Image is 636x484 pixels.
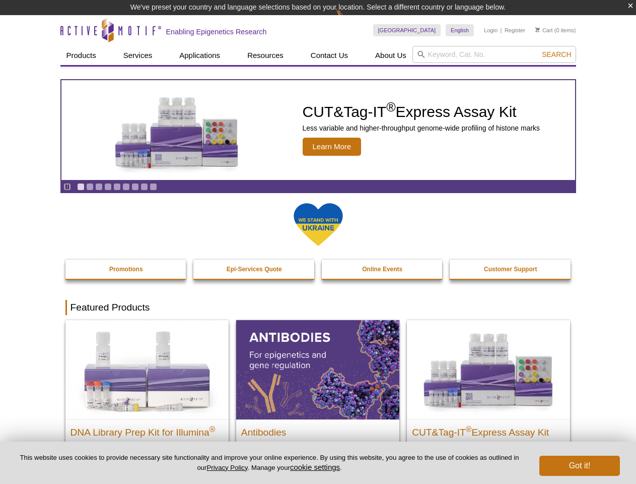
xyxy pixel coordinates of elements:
button: cookie settings [290,463,340,471]
span: Learn More [303,138,362,156]
img: Change Here [336,8,363,31]
a: Toggle autoplay [63,183,71,191]
span: Search [542,50,571,58]
a: Go to slide 7 [131,183,139,191]
a: About Us [369,46,412,65]
article: CUT&Tag-IT Express Assay Kit [61,80,575,180]
a: Privacy Policy [206,464,247,471]
sup: ® [209,425,216,433]
strong: Online Events [362,266,402,273]
a: Go to slide 2 [86,183,94,191]
p: This website uses cookies to provide necessary site functionality and improve your online experie... [16,453,523,472]
img: DNA Library Prep Kit for Illumina [65,320,229,419]
a: CUT&Tag-IT® Express Assay Kit CUT&Tag-IT®Express Assay Kit Less variable and higher-throughput ge... [407,320,570,473]
a: All Antibodies Antibodies Application-tested antibodies for ChIP, CUT&Tag, and CUT&RUN. [236,320,399,473]
a: Promotions [65,260,187,279]
a: Go to slide 9 [150,183,157,191]
a: Epi-Services Quote [193,260,315,279]
h2: Enabling Epigenetics Research [166,27,267,36]
sup: ® [466,425,472,433]
a: Services [117,46,159,65]
a: Login [484,27,498,34]
a: Contact Us [305,46,354,65]
h2: Antibodies [241,422,394,438]
h2: CUT&Tag-IT Express Assay Kit [412,422,565,438]
img: Your Cart [535,27,540,32]
p: Less variable and higher-throughput genome-wide profiling of histone marks [303,124,540,133]
a: Go to slide 4 [104,183,112,191]
a: Go to slide 5 [113,183,121,191]
h2: DNA Library Prep Kit for Illumina [70,422,224,438]
button: Search [539,50,574,59]
a: English [446,24,474,36]
a: Online Events [322,260,444,279]
a: [GEOGRAPHIC_DATA] [373,24,441,36]
a: CUT&Tag-IT Express Assay Kit CUT&Tag-IT®Express Assay Kit Less variable and higher-throughput gen... [61,80,575,180]
a: DNA Library Prep Kit for Illumina DNA Library Prep Kit for Illumina® Dual Index NGS Kit for ChIP-... [65,320,229,483]
img: CUT&Tag-IT Express Assay Kit [94,75,260,186]
a: Go to slide 6 [122,183,130,191]
img: We Stand With Ukraine [293,202,343,247]
a: Customer Support [450,260,572,279]
a: Applications [173,46,226,65]
a: Go to slide 3 [95,183,103,191]
img: All Antibodies [236,320,399,419]
img: CUT&Tag-IT® Express Assay Kit [407,320,570,419]
li: (0 items) [535,24,576,36]
button: Got it! [539,456,620,476]
a: Go to slide 8 [140,183,148,191]
h2: CUT&Tag-IT Express Assay Kit [303,104,540,119]
strong: Epi-Services Quote [227,266,282,273]
li: | [501,24,502,36]
a: Resources [241,46,290,65]
a: Register [505,27,525,34]
h2: Featured Products [65,300,571,315]
a: Products [60,46,102,65]
strong: Customer Support [484,266,537,273]
a: Go to slide 1 [77,183,85,191]
input: Keyword, Cat. No. [412,46,576,63]
strong: Promotions [109,266,143,273]
a: Cart [535,27,553,34]
sup: ® [386,100,395,114]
